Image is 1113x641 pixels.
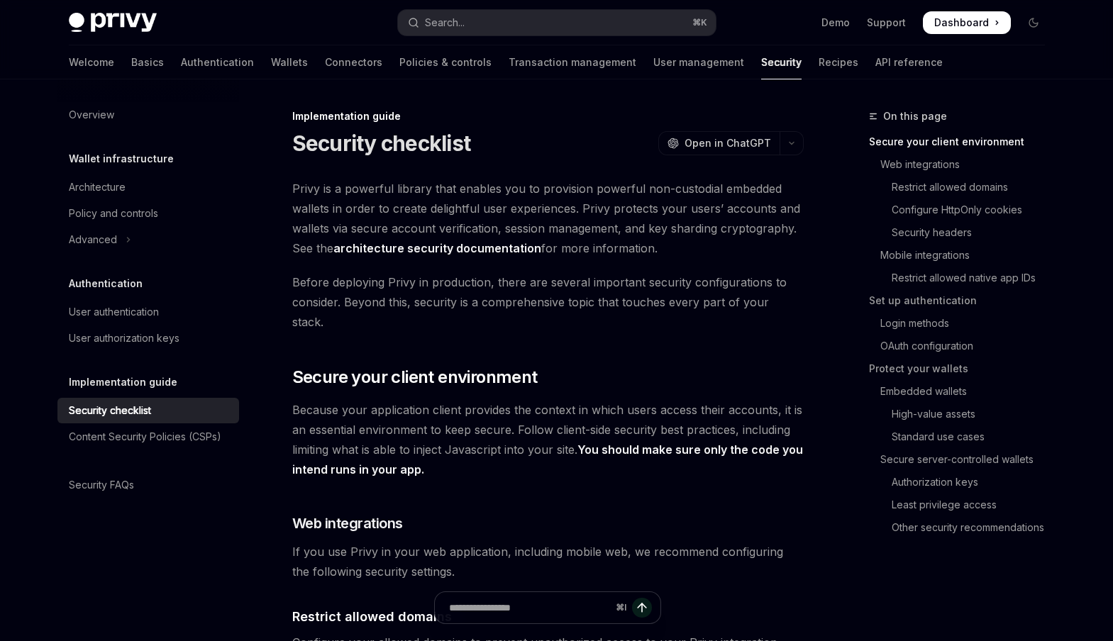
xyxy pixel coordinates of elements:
[653,45,744,79] a: User management
[57,299,239,325] a: User authentication
[869,357,1056,380] a: Protect your wallets
[509,45,636,79] a: Transaction management
[869,267,1056,289] a: Restrict allowed native app IDs
[57,424,239,450] a: Content Security Policies (CSPs)
[292,179,804,258] span: Privy is a powerful library that enables you to provision powerful non-custodial embedded wallets...
[69,45,114,79] a: Welcome
[69,428,221,445] div: Content Security Policies (CSPs)
[57,398,239,423] a: Security checklist
[692,17,707,28] span: ⌘ K
[292,272,804,332] span: Before deploying Privy in production, there are several important security configurations to cons...
[875,45,943,79] a: API reference
[333,241,541,256] a: architecture security documentation
[869,448,1056,471] a: Secure server-controlled wallets
[398,10,716,35] button: Open search
[69,231,117,248] div: Advanced
[869,244,1056,267] a: Mobile integrations
[867,16,906,30] a: Support
[69,106,114,123] div: Overview
[923,11,1011,34] a: Dashboard
[821,16,850,30] a: Demo
[449,592,610,623] input: Ask a question...
[69,150,174,167] h5: Wallet infrastructure
[69,205,158,222] div: Policy and controls
[869,380,1056,403] a: Embedded wallets
[658,131,780,155] button: Open in ChatGPT
[1022,11,1045,34] button: Toggle dark mode
[57,472,239,498] a: Security FAQs
[869,494,1056,516] a: Least privilege access
[292,109,804,123] div: Implementation guide
[425,14,465,31] div: Search...
[69,374,177,391] h5: Implementation guide
[869,516,1056,539] a: Other security recommendations
[181,45,254,79] a: Authentication
[869,176,1056,199] a: Restrict allowed domains
[271,45,308,79] a: Wallets
[57,174,239,200] a: Architecture
[325,45,382,79] a: Connectors
[685,136,771,150] span: Open in ChatGPT
[57,102,239,128] a: Overview
[869,153,1056,176] a: Web integrations
[869,403,1056,425] a: High-value assets
[69,330,179,347] div: User authorization keys
[869,335,1056,357] a: OAuth configuration
[869,471,1056,494] a: Authorization keys
[934,16,989,30] span: Dashboard
[869,425,1056,448] a: Standard use cases
[57,325,239,351] a: User authorization keys
[819,45,858,79] a: Recipes
[292,542,804,581] span: If you use Privy in your web application, including mobile web, we recommend configuring the foll...
[292,366,538,389] span: Secure your client environment
[883,108,947,125] span: On this page
[869,130,1056,153] a: Secure your client environment
[292,400,804,479] span: Because your application client provides the context in which users access their accounts, it is ...
[869,312,1056,335] a: Login methods
[292,130,471,156] h1: Security checklist
[632,598,652,618] button: Send message
[869,221,1056,244] a: Security headers
[399,45,492,79] a: Policies & controls
[57,227,239,252] button: Toggle Advanced section
[292,513,403,533] span: Web integrations
[69,13,157,33] img: dark logo
[69,275,143,292] h5: Authentication
[869,199,1056,221] a: Configure HttpOnly cookies
[869,289,1056,312] a: Set up authentication
[69,476,134,494] div: Security FAQs
[761,45,802,79] a: Security
[69,303,159,320] div: User authentication
[69,179,126,196] div: Architecture
[69,402,151,419] div: Security checklist
[57,201,239,226] a: Policy and controls
[131,45,164,79] a: Basics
